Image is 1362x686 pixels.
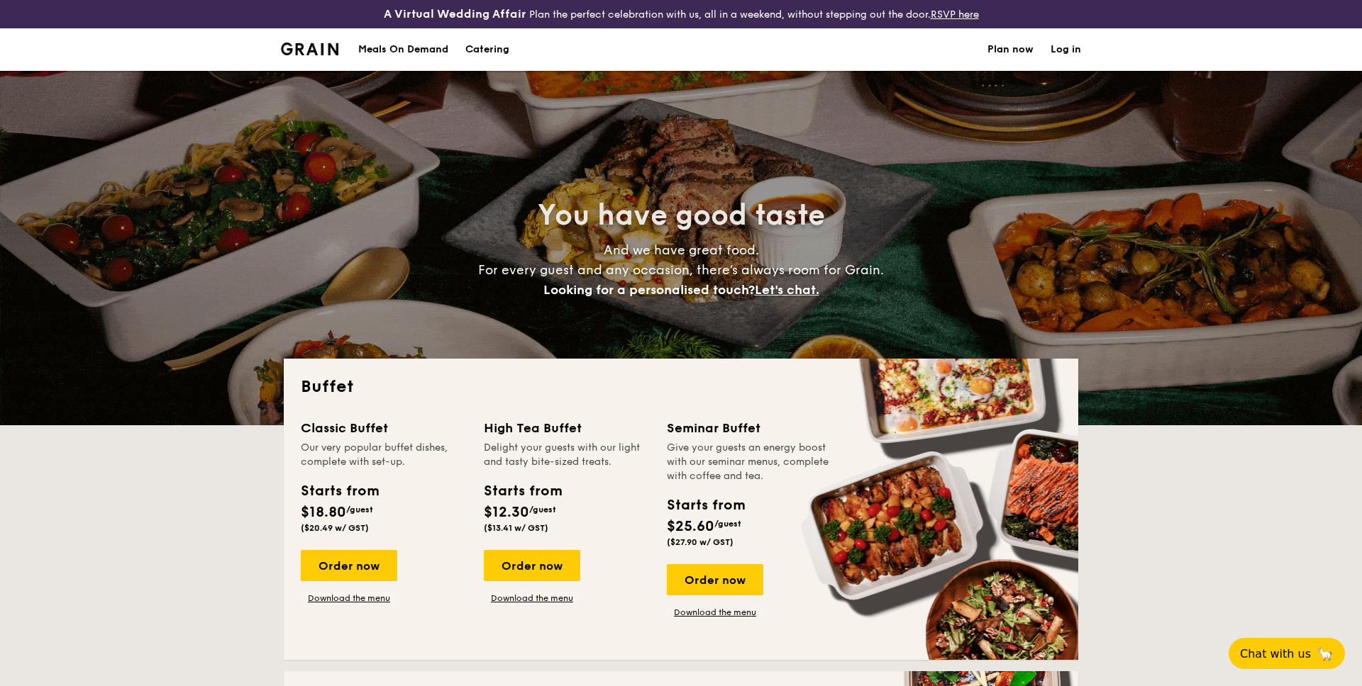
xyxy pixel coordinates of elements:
div: Meals On Demand [358,28,448,71]
a: Download the menu [667,607,763,618]
span: ($13.41 w/ GST) [484,523,548,533]
div: Seminar Buffet [667,418,833,438]
div: Our very popular buffet dishes, complete with set-up. [301,441,467,469]
div: Classic Buffet [301,418,467,438]
div: Order now [484,550,580,581]
span: ($20.49 w/ GST) [301,523,369,533]
span: $18.80 [301,504,346,521]
div: Give your guests an energy boost with our seminar menus, complete with coffee and tea. [667,441,833,483]
div: Order now [667,564,763,595]
span: 🦙 [1317,646,1334,662]
a: Catering [457,28,518,71]
span: Let's chat. [755,282,819,298]
button: Chat with us🦙 [1229,638,1345,669]
div: Starts from [667,495,744,516]
h1: Catering [465,28,509,71]
span: Chat with us [1240,647,1311,660]
a: Logotype [281,43,338,55]
span: /guest [714,519,741,529]
span: $25.60 [667,518,714,535]
h4: A Virtual Wedding Affair [384,6,526,23]
div: Starts from [484,480,561,502]
span: $12.30 [484,504,529,521]
span: ($27.90 w/ GST) [667,537,733,547]
a: Download the menu [484,592,580,604]
a: Plan now [987,28,1034,71]
div: Plan the perfect celebration with us, all in a weekend, without stepping out the door. [272,6,1090,23]
img: Grain [281,43,338,55]
span: /guest [529,505,556,514]
div: Order now [301,550,397,581]
span: /guest [346,505,373,514]
a: Download the menu [301,592,397,604]
a: Log in [1051,28,1081,71]
div: Starts from [301,480,378,502]
h2: Buffet [301,376,1061,398]
div: Delight your guests with our light and tasty bite-sized treats. [484,441,650,469]
a: Meals On Demand [350,28,457,71]
div: High Tea Buffet [484,418,650,438]
a: RSVP here [931,9,979,21]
